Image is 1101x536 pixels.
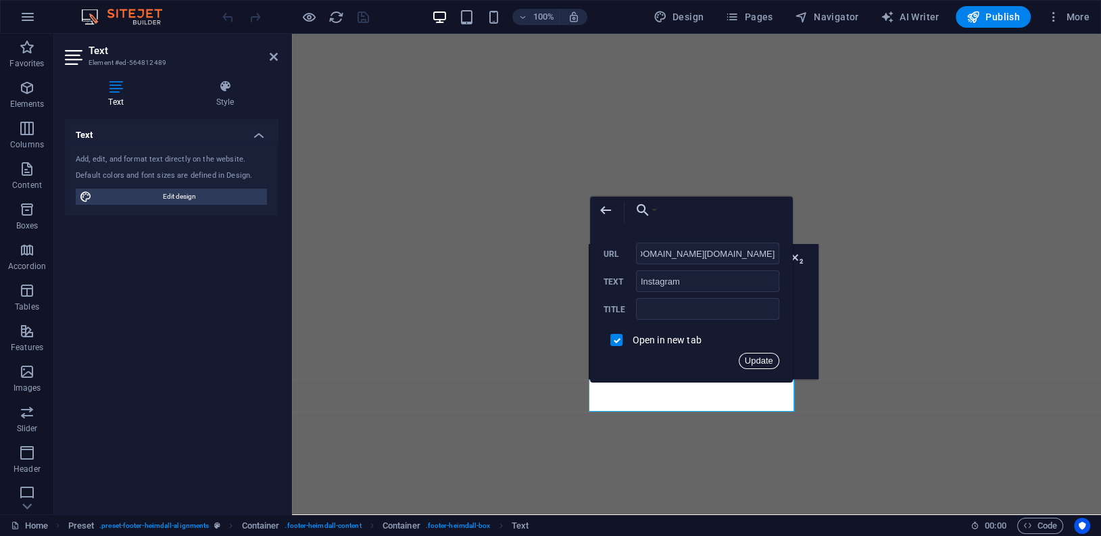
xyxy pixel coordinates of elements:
span: . footer-heimdall-box [426,518,491,534]
h4: Text [65,80,172,108]
h3: Element #ed-564812489 [89,57,251,69]
label: Open in new tab [633,335,702,345]
p: Slider [17,423,38,434]
label: Title [604,305,636,314]
button: Publish [956,6,1031,28]
p: Header [14,464,41,474]
i: On resize automatically adjust zoom level to fit chosen device. [568,11,580,23]
span: Code [1023,518,1057,534]
div: Design (Ctrl+Alt+Y) [648,6,710,28]
button: More [1042,6,1095,28]
button: Click here to leave preview mode and continue editing [301,9,317,25]
i: Reload page [328,9,344,25]
h4: Style [172,80,278,108]
button: Code [1017,518,1063,534]
label: URL [604,249,636,259]
span: 00 00 [985,518,1006,534]
p: Favorites [9,58,44,69]
button: Design [648,6,710,28]
p: Boxes [16,220,39,231]
span: Design [654,10,704,24]
button: AI Writer [875,6,945,28]
button: Edit design [76,189,267,205]
nav: breadcrumb [68,518,529,534]
button: Choose Link [627,197,658,224]
div: Default colors and font sizes are defined in Design. [76,170,267,182]
span: . footer-heimdall-content [285,518,361,534]
a: Click to cancel selection. Double-click to open Pages [11,518,48,534]
p: Accordion [8,261,46,272]
button: Update [739,353,779,369]
i: This element is a customizable preset [214,522,220,529]
span: Pages [725,10,773,24]
span: More [1047,10,1090,24]
label: Text [604,277,636,287]
p: Elements [10,99,45,109]
div: Add, edit, and format text directly on the website. [76,154,267,166]
span: Click to select. Double-click to edit [242,518,280,534]
span: Click to select. Double-click to edit [383,518,420,534]
span: Click to select. Double-click to edit [512,518,529,534]
img: Editor Logo [78,9,179,25]
span: Edit design [96,189,263,205]
button: 100% [512,9,560,25]
p: Tables [15,301,39,312]
span: Publish [967,10,1020,24]
p: Columns [10,139,44,150]
h2: Text [89,45,278,57]
span: Navigator [795,10,859,24]
h4: Text [65,119,278,143]
span: . preset-footer-heimdall-alignments [99,518,209,534]
span: Click to select. Double-click to edit [68,518,95,534]
button: Usercentrics [1074,518,1090,534]
p: Features [11,342,43,353]
button: Back [590,197,621,224]
span: : [994,520,996,531]
h6: Session time [971,518,1006,534]
span: AI Writer [881,10,939,24]
h6: 100% [533,9,554,25]
button: reload [328,9,344,25]
p: Images [14,383,41,393]
button: Navigator [789,6,864,28]
button: Pages [720,6,778,28]
p: Content [12,180,42,191]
